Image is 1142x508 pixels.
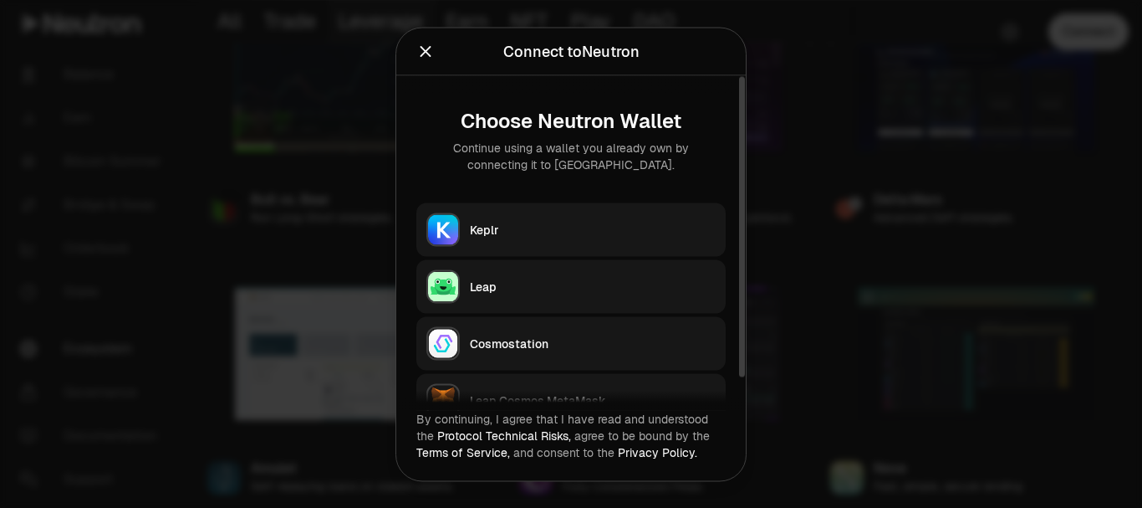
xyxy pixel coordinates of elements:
[437,428,571,443] a: Protocol Technical Risks,
[470,335,716,351] div: Cosmostation
[470,278,716,295] div: Leap
[428,328,458,358] img: Cosmostation
[430,139,712,172] div: Continue using a wallet you already own by connecting it to [GEOGRAPHIC_DATA].
[428,214,458,244] img: Keplr
[416,259,726,313] button: LeapLeap
[416,39,435,63] button: Close
[428,271,458,301] img: Leap
[416,410,726,460] div: By continuing, I agree that I have read and understood the agree to be bound by the and consent t...
[618,444,697,459] a: Privacy Policy.
[503,39,640,63] div: Connect to Neutron
[470,392,716,408] div: Leap Cosmos MetaMask
[470,221,716,238] div: Keplr
[416,444,510,459] a: Terms of Service,
[416,203,726,256] button: KeplrKeplr
[430,109,712,132] div: Choose Neutron Wallet
[428,385,458,415] img: Leap Cosmos MetaMask
[416,373,726,427] button: Leap Cosmos MetaMaskLeap Cosmos MetaMask
[416,316,726,370] button: CosmostationCosmostation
